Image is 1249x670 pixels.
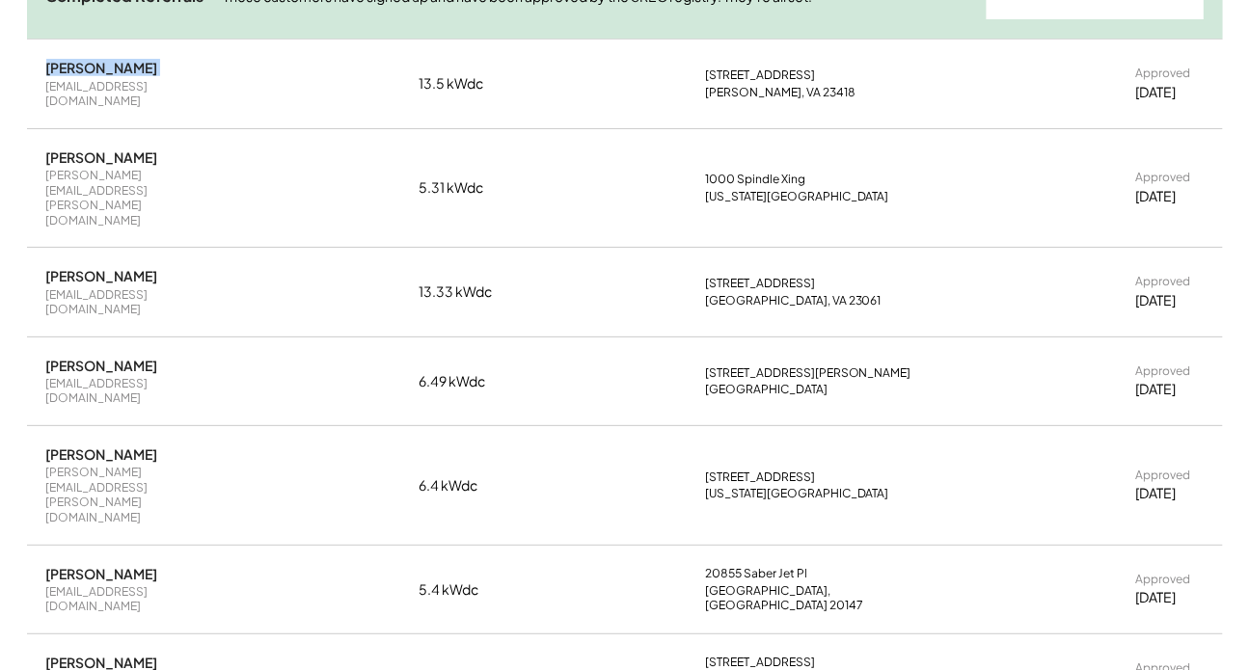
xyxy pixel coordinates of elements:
div: [EMAIL_ADDRESS][DOMAIN_NAME] [46,584,230,614]
div: [DATE] [1135,291,1176,310]
div: 5.31 kWdc [419,178,515,198]
div: Approved [1135,572,1190,587]
div: [EMAIL_ADDRESS][DOMAIN_NAME] [46,376,230,406]
div: [EMAIL_ADDRESS][DOMAIN_NAME] [46,79,230,109]
div: [STREET_ADDRESS] [705,655,815,670]
div: [STREET_ADDRESS][PERSON_NAME] [705,365,911,381]
div: 6.49 kWdc [419,372,515,391]
div: [PERSON_NAME] [46,59,158,76]
div: [PERSON_NAME] [46,357,158,374]
div: [DATE] [1135,187,1176,206]
div: [STREET_ADDRESS] [705,276,815,291]
div: [DATE] [1135,83,1176,102]
div: 1000 Spindle Xing [705,172,805,187]
div: [US_STATE][GEOGRAPHIC_DATA] [705,486,889,501]
div: 13.5 kWdc [419,74,515,94]
div: [GEOGRAPHIC_DATA] [705,382,828,397]
div: 5.4 kWdc [419,580,515,600]
div: [PERSON_NAME] [46,445,158,463]
div: [STREET_ADDRESS] [705,469,815,485]
div: Approved [1135,170,1190,185]
div: [PERSON_NAME], VA 23418 [705,85,855,100]
div: [GEOGRAPHIC_DATA], VA 23061 [705,293,882,308]
div: [DATE] [1135,484,1176,503]
div: [EMAIL_ADDRESS][DOMAIN_NAME] [46,287,230,317]
div: [PERSON_NAME] [46,148,158,166]
div: [DATE] [1135,588,1176,607]
div: [STREET_ADDRESS] [705,67,815,83]
div: Approved [1135,363,1190,379]
div: [US_STATE][GEOGRAPHIC_DATA] [705,189,889,204]
div: [PERSON_NAME][EMAIL_ADDRESS][PERSON_NAME][DOMAIN_NAME] [46,168,230,228]
div: Approved [1135,66,1190,81]
div: [GEOGRAPHIC_DATA], [GEOGRAPHIC_DATA] 20147 [705,583,946,613]
div: [DATE] [1135,380,1176,399]
div: [PERSON_NAME] [46,267,158,284]
div: Approved [1135,468,1190,483]
div: 13.33 kWdc [419,282,515,302]
div: [PERSON_NAME][EMAIL_ADDRESS][PERSON_NAME][DOMAIN_NAME] [46,465,230,524]
div: Approved [1135,274,1190,289]
div: 6.4 kWdc [419,476,515,496]
div: [PERSON_NAME] [46,565,158,582]
div: 20855 Saber Jet Pl [705,566,807,581]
